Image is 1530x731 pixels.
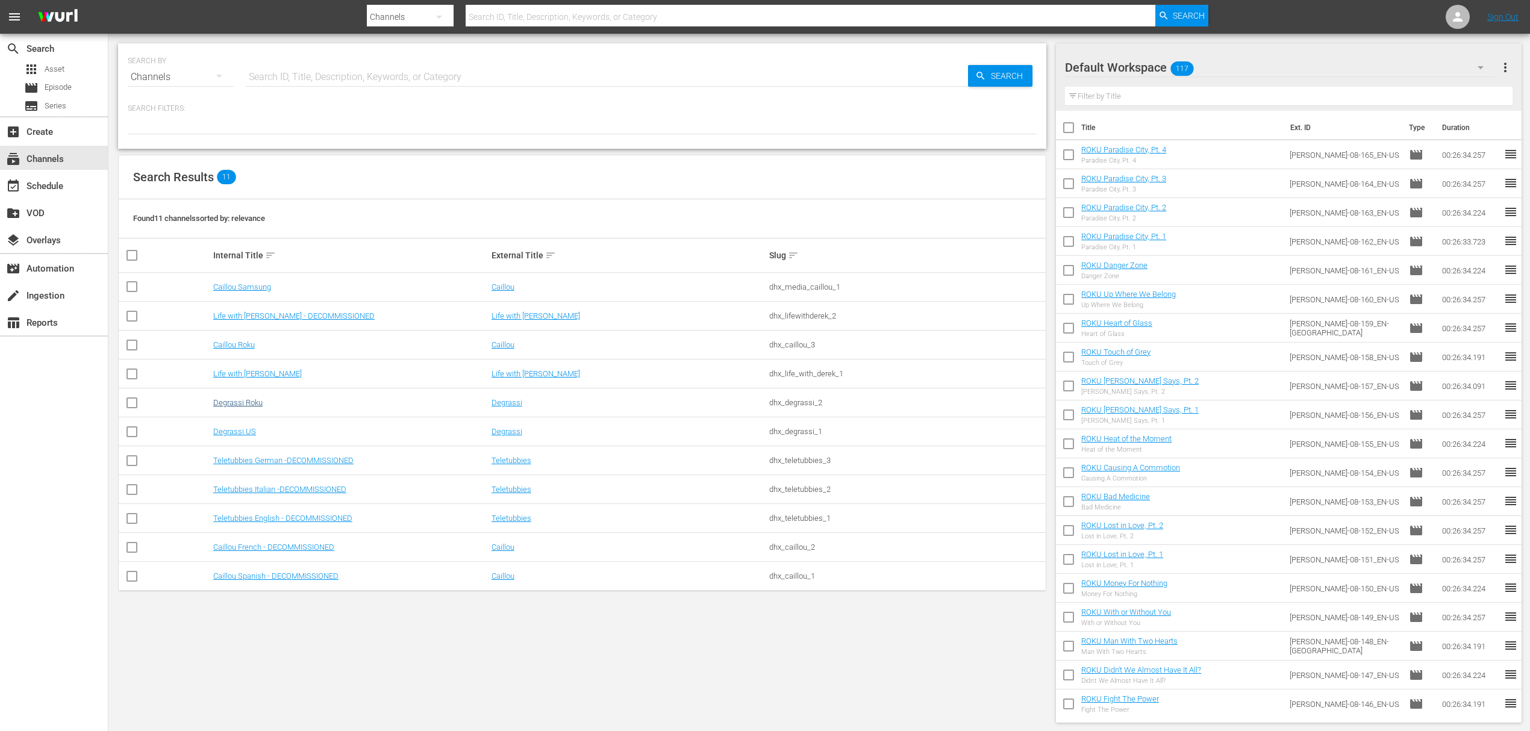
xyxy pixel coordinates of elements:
span: sort [545,250,556,261]
span: 117 [1171,56,1194,81]
span: sort [788,250,799,261]
a: ROKU With or Without You [1081,608,1171,617]
span: reorder [1503,580,1518,595]
th: Type [1402,111,1435,145]
span: Channels [6,152,20,166]
span: reorder [1503,176,1518,190]
div: Paradise City, Pt. 3 [1081,185,1166,193]
span: reorder [1503,320,1518,335]
td: [PERSON_NAME]-08-146_EN-US [1285,689,1405,718]
a: Life with [PERSON_NAME] - DECOMMISSIONED [213,311,375,320]
span: Automation [6,261,20,276]
a: ROKU Lost in Love, Pt. 2 [1081,521,1163,530]
a: ROKU Fight The Power [1081,694,1159,703]
td: [PERSON_NAME]-08-152_EN-US [1285,516,1405,545]
span: Episode [1409,552,1423,567]
div: Slug [769,248,1044,263]
td: [PERSON_NAME]-08-148_EN-[GEOGRAPHIC_DATA] [1285,632,1405,661]
td: 00:26:34.257 [1437,314,1503,343]
span: Episode [1409,205,1423,220]
span: Search [986,65,1032,87]
td: 00:26:34.257 [1437,603,1503,632]
span: Ingestion [6,288,20,303]
div: With or Without You [1081,619,1171,627]
span: reorder [1503,263,1518,277]
span: reorder [1503,407,1518,421]
td: 00:26:34.091 [1437,372,1503,400]
a: Life with [PERSON_NAME] [213,369,302,378]
div: dhx_media_caillou_1 [769,282,1044,291]
img: ans4CAIJ8jUAAAAAAAAAAAAAAAAAAAAAAAAgQb4GAAAAAAAAAAAAAAAAAAAAAAAAJMjXAAAAAAAAAAAAAAAAAAAAAAAAgAT5G... [29,3,87,31]
a: ROKU [PERSON_NAME] Says, Pt. 2 [1081,376,1199,385]
a: Degrassi [492,398,522,407]
p: Search Filters: [128,104,1037,114]
a: Life with [PERSON_NAME] [492,311,580,320]
span: Episode [1409,321,1423,335]
span: more_vert [1498,60,1513,75]
div: Heart of Glass [1081,330,1152,338]
a: ROKU Heart of Glass [1081,319,1152,328]
a: Teletubbies English - DECOMMISSIONED [213,514,352,523]
div: Fight The Power [1081,706,1159,714]
a: ROKU Lost in Love, Pt. 1 [1081,550,1163,559]
span: Episode [1409,581,1423,596]
span: Episode [1409,263,1423,278]
div: dhx_teletubbies_2 [769,485,1044,494]
div: [PERSON_NAME] Says, Pt. 2 [1081,388,1199,396]
span: reorder [1503,609,1518,624]
div: Didn't We Almost Have It All? [1081,677,1201,685]
div: Heat of the Moment [1081,446,1172,453]
td: [PERSON_NAME]-08-161_EN-US [1285,256,1405,285]
div: Paradise City, Pt. 1 [1081,243,1166,251]
td: [PERSON_NAME]-08-149_EN-US [1285,603,1405,632]
td: 00:26:34.224 [1437,256,1503,285]
a: Degrassi [492,427,522,436]
td: [PERSON_NAME]-08-159_EN-[GEOGRAPHIC_DATA] [1285,314,1405,343]
div: dhx_lifewithderek_2 [769,311,1044,320]
td: 00:26:34.224 [1437,661,1503,689]
div: dhx_teletubbies_3 [769,456,1044,465]
div: Lost in Love, Pt. 1 [1081,561,1163,569]
a: Life with [PERSON_NAME] [492,369,580,378]
a: Caillou [492,340,514,349]
div: Lost in Love, Pt. 2 [1081,532,1163,540]
span: reorder [1503,552,1518,566]
td: 00:26:34.191 [1437,632,1503,661]
div: dhx_degrassi_2 [769,398,1044,407]
span: Episode [1409,437,1423,451]
td: [PERSON_NAME]-08-155_EN-US [1285,429,1405,458]
div: External Title [492,248,766,263]
span: VOD [6,206,20,220]
div: Paradise City, Pt. 2 [1081,214,1166,222]
td: 00:26:34.257 [1437,458,1503,487]
span: reorder [1503,349,1518,364]
span: reorder [1503,147,1518,161]
span: menu [7,10,22,24]
span: Asset [24,62,39,76]
a: ROKU Paradise City, Pt. 2 [1081,203,1166,212]
span: reorder [1503,638,1518,653]
td: [PERSON_NAME]-08-158_EN-US [1285,343,1405,372]
span: reorder [1503,234,1518,248]
div: Bad Medicine [1081,503,1150,511]
span: Episode [1409,408,1423,422]
th: Ext. ID [1283,111,1402,145]
a: ROKU Heat of the Moment [1081,434,1172,443]
td: [PERSON_NAME]-08-162_EN-US [1285,227,1405,256]
td: 00:26:34.257 [1437,545,1503,574]
span: Episode [1409,292,1423,306]
div: dhx_life_with_derek_1 [769,369,1044,378]
div: dhx_caillou_3 [769,340,1044,349]
div: Up Where We Belong [1081,301,1176,309]
a: Caillou [492,543,514,552]
span: reorder [1503,494,1518,508]
a: ROKU Causing A Commotion [1081,463,1180,472]
a: Caillou [492,282,514,291]
td: [PERSON_NAME]-08-165_EN-US [1285,140,1405,169]
span: Reports [6,316,20,330]
a: ROKU Didn't We Almost Have It All? [1081,665,1201,674]
td: 00:26:34.224 [1437,574,1503,603]
a: Teletubbies [492,485,531,494]
span: Asset [45,63,64,75]
span: Episode [1409,639,1423,653]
